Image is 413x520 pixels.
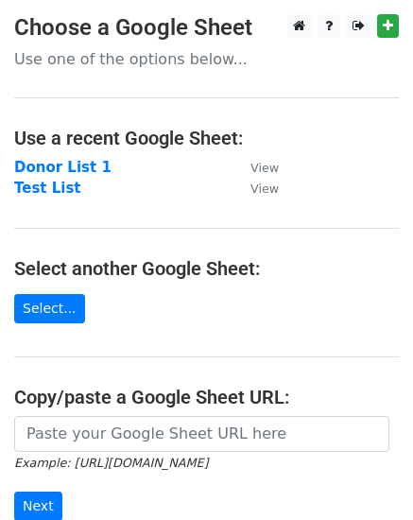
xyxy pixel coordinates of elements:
[14,49,399,69] p: Use one of the options below...
[14,416,389,452] input: Paste your Google Sheet URL here
[14,180,81,197] a: Test List
[232,180,279,197] a: View
[250,161,279,175] small: View
[14,294,85,323] a: Select...
[14,257,399,280] h4: Select another Google Sheet:
[14,386,399,408] h4: Copy/paste a Google Sheet URL:
[14,127,399,149] h4: Use a recent Google Sheet:
[232,159,279,176] a: View
[14,14,399,42] h3: Choose a Google Sheet
[250,182,279,196] small: View
[14,456,208,470] small: Example: [URL][DOMAIN_NAME]
[14,159,112,176] a: Donor List 1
